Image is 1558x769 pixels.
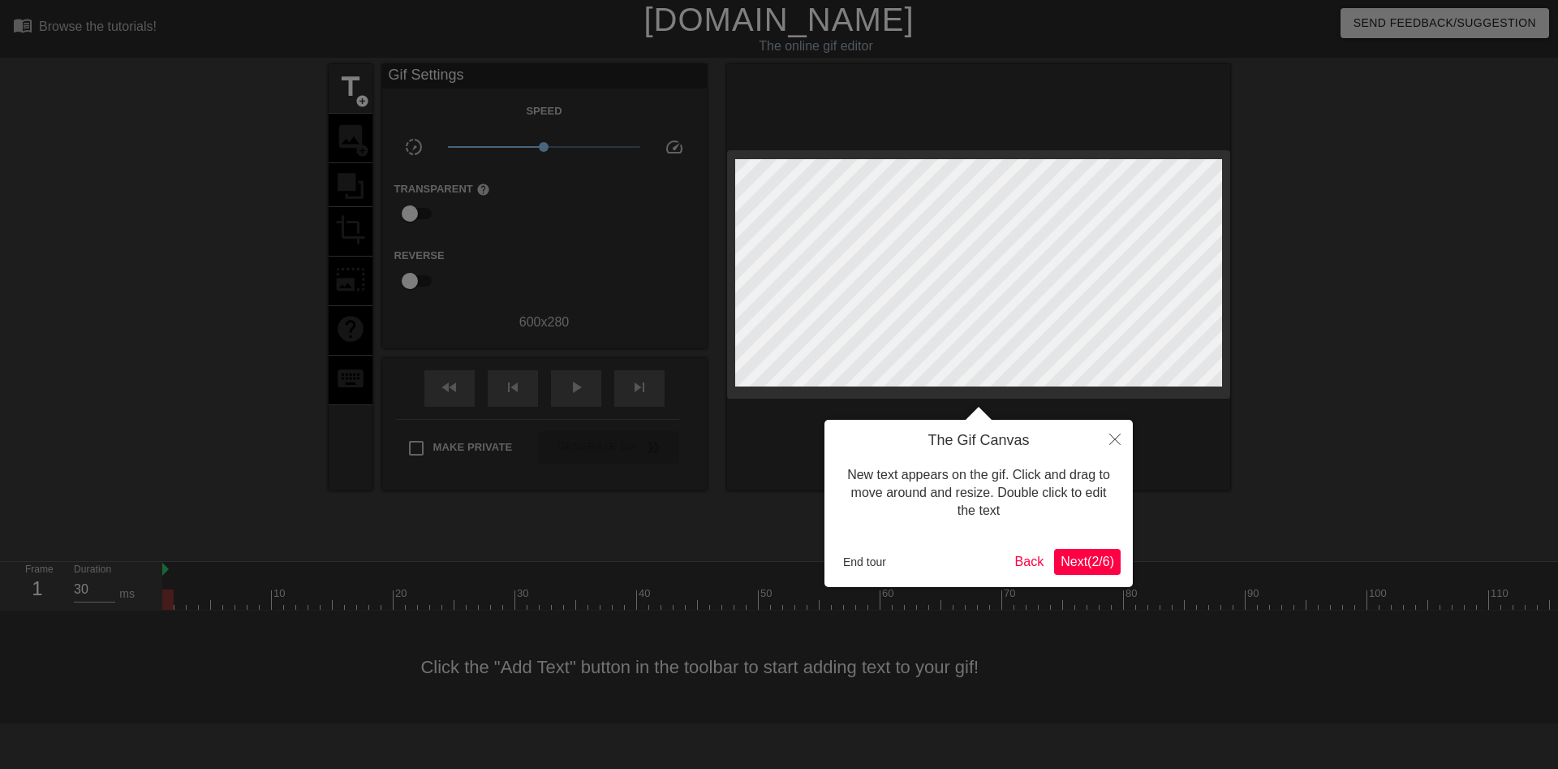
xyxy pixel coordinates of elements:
[1009,549,1051,575] button: Back
[837,450,1121,537] div: New text appears on the gif. Click and drag to move around and resize. Double click to edit the text
[837,432,1121,450] h4: The Gif Canvas
[1097,420,1133,457] button: Close
[837,550,893,574] button: End tour
[1054,549,1121,575] button: Next
[1061,555,1114,568] span: Next ( 2 / 6 )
